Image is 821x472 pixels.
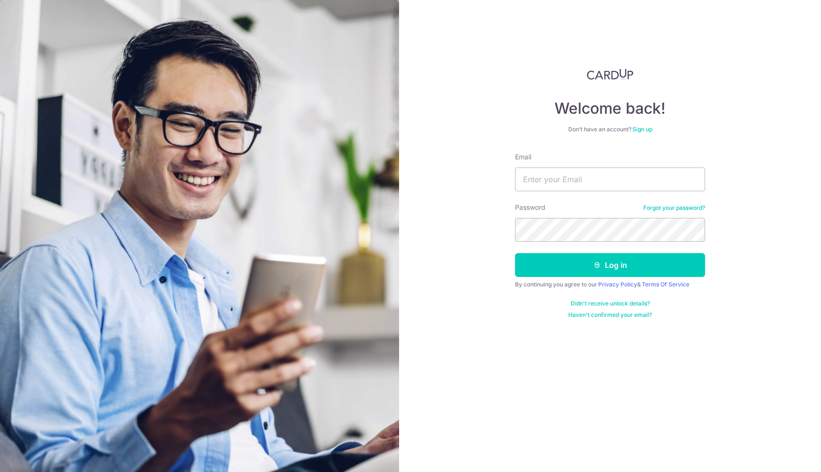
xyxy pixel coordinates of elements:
[598,281,637,288] a: Privacy Policy
[568,311,652,319] a: Haven't confirmed your email?
[515,126,705,133] div: Don’t have an account?
[587,69,633,80] img: CardUp Logo
[632,126,652,133] a: Sign up
[643,204,705,212] a: Forgot your password?
[515,152,531,162] label: Email
[515,253,705,277] button: Log in
[515,281,705,288] div: By continuing you agree to our &
[515,99,705,118] h4: Welcome back!
[515,167,705,191] input: Enter your Email
[571,300,650,307] a: Didn't receive unlock details?
[515,203,545,212] label: Password
[642,281,689,288] a: Terms Of Service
